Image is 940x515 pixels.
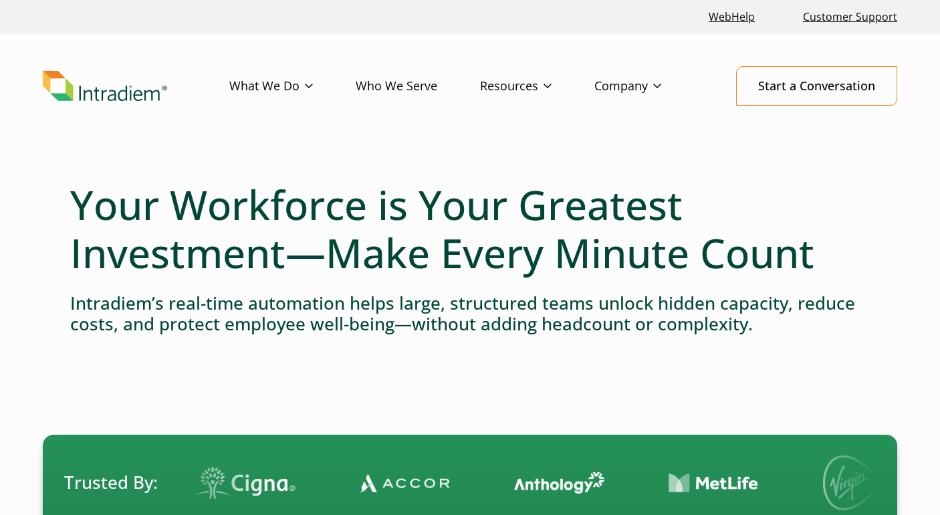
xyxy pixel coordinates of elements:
[70,181,870,277] h1: Your Workforce is Your Greatest Investment—Make Every Minute Count
[821,455,915,510] img: Virgin Media logo.
[43,71,167,102] img: Intradiem
[356,67,480,106] a: Who We Serve
[667,473,757,494] img: Contact Center Automation MetLife Logo
[703,3,760,31] a: Link opens in a new window
[798,3,903,31] a: Customer Support
[594,67,704,106] a: Company
[358,473,448,493] img: Contact Center Automation Accor Logo
[229,67,356,106] a: What We Do
[480,67,594,106] a: Resources
[70,293,870,334] h4: Intradiem’s real-time automation helps large, structured teams unlock hidden capacity, reduce cos...
[736,66,897,106] a: Start a Conversation
[43,71,229,102] a: Link to homepage of Intradiem
[64,470,158,495] span: Trusted By:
